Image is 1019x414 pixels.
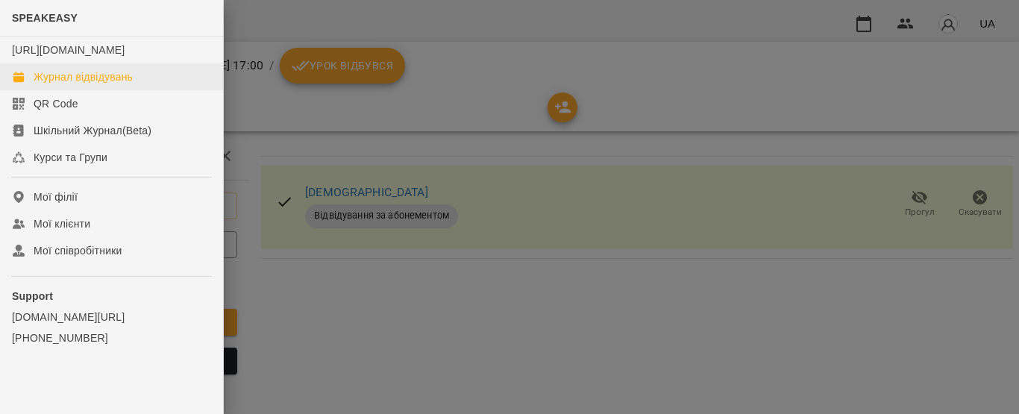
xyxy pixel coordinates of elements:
[12,44,125,56] a: [URL][DOMAIN_NAME]
[12,289,211,304] p: Support
[34,216,90,231] div: Мої клієнти
[12,310,211,324] a: [DOMAIN_NAME][URL]
[34,189,78,204] div: Мої філії
[34,150,107,165] div: Курси та Групи
[34,69,133,84] div: Журнал відвідувань
[12,330,211,345] a: [PHONE_NUMBER]
[34,96,78,111] div: QR Code
[12,12,78,24] span: SPEAKEASY
[34,243,122,258] div: Мої співробітники
[34,123,151,138] div: Шкільний Журнал(Beta)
